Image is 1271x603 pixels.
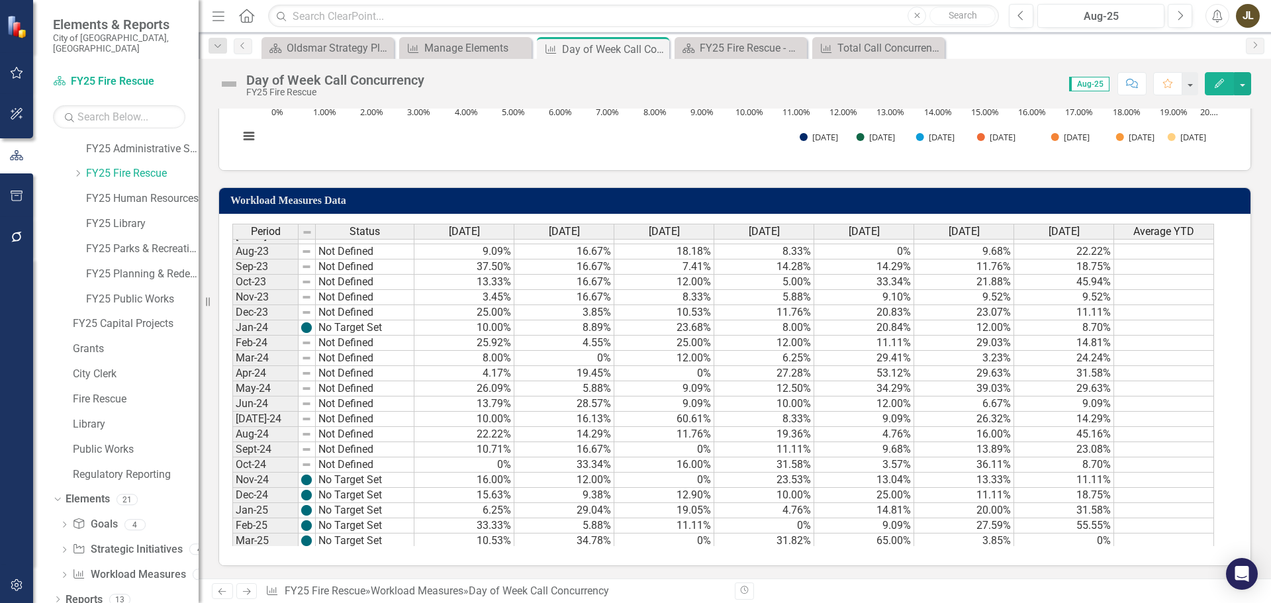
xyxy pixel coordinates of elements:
td: 25.92% [414,336,514,351]
td: 23.68% [614,320,714,336]
text: 5.00% [502,106,525,118]
td: 11.11% [1014,473,1114,488]
td: 4.76% [714,503,814,518]
td: 0% [614,473,714,488]
td: 31.58% [714,457,814,473]
td: 13.33% [414,275,514,290]
td: 4.17% [414,366,514,381]
td: 20.84% [814,320,914,336]
td: 25.00% [614,336,714,351]
td: 0% [1014,533,1114,549]
td: 31.82% [714,533,814,549]
text: 11.00% [782,106,810,118]
text: 2.00% [360,106,383,118]
td: [DATE]-24 [232,412,299,427]
a: FY25 Public Works [86,292,199,307]
a: FY25 Fire Rescue [285,584,365,597]
td: 20.83% [814,305,914,320]
td: 28.57% [514,396,614,412]
text: 4.00% [455,106,478,118]
td: 45.94% [1014,275,1114,290]
td: 11.11% [814,336,914,351]
div: 13 [193,569,214,580]
text: 9.00% [690,106,714,118]
td: 16.67% [514,259,614,275]
td: No Target Set [316,473,414,488]
td: Not Defined [316,275,414,290]
td: 39.03% [914,381,1014,396]
div: » » [265,584,725,599]
td: Not Defined [316,259,414,275]
td: 12.90% [614,488,714,503]
td: 27.59% [914,518,1014,533]
button: Show Monday [857,131,902,143]
td: 9.09% [614,396,714,412]
td: Dec-23 [232,305,299,320]
td: 10.00% [414,320,514,336]
img: B83JnUHI7fcUAAAAJXRFWHRkYXRlOmNyZWF0ZQAyMDIzLTA3LTEyVDE1OjMwOjAyKzAwOjAw8YGLlAAAACV0RVh0ZGF0ZTptb... [301,475,312,485]
img: ClearPoint Strategy [6,14,31,39]
td: 21.88% [914,275,1014,290]
text: 13.00% [876,106,904,118]
span: Aug-25 [1069,77,1109,91]
text: 14.00% [924,106,952,118]
td: Jun-24 [232,396,299,412]
a: FY25 Fire Rescue [86,166,199,181]
img: 8DAGhfEEPCf229AAAAAElFTkSuQmCC [301,261,312,272]
td: 9.38% [514,488,614,503]
td: 0% [514,351,614,366]
img: 8DAGhfEEPCf229AAAAAElFTkSuQmCC [301,429,312,440]
img: 8DAGhfEEPCf229AAAAAElFTkSuQmCC [301,277,312,287]
span: Search [949,10,977,21]
td: 8.33% [714,244,814,259]
td: 8.33% [614,290,714,305]
td: Not Defined [316,305,414,320]
img: 8DAGhfEEPCf229AAAAAElFTkSuQmCC [301,414,312,424]
img: 8DAGhfEEPCf229AAAAAElFTkSuQmCC [301,246,312,257]
span: [DATE] [849,226,880,238]
img: 8DAGhfEEPCf229AAAAAElFTkSuQmCC [301,292,312,302]
button: Search [929,7,996,25]
td: 10.53% [414,533,514,549]
td: Apr-24 [232,366,299,381]
text: 17.00% [1065,106,1093,118]
text: 20.… [1200,106,1218,118]
div: Day of Week Call Concurrency [562,41,666,58]
td: 3.23% [914,351,1014,366]
div: Aug-25 [1042,9,1160,24]
td: Feb-25 [232,518,299,533]
td: 8.70% [1014,457,1114,473]
td: 14.81% [1014,336,1114,351]
td: No Target Set [316,533,414,549]
td: 29.04% [514,503,614,518]
td: 11.76% [714,305,814,320]
td: 16.00% [614,457,714,473]
span: [DATE] [749,226,780,238]
td: 9.52% [1014,290,1114,305]
button: Aug-25 [1037,4,1164,28]
a: FY25 Parks & Recreation [86,242,199,257]
td: 23.53% [714,473,814,488]
td: 23.07% [914,305,1014,320]
a: Grants [73,342,199,357]
td: 13.04% [814,473,914,488]
img: 8DAGhfEEPCf229AAAAAElFTkSuQmCC [301,398,312,409]
td: 9.68% [814,442,914,457]
td: Oct-23 [232,275,299,290]
img: B83JnUHI7fcUAAAAJXRFWHRkYXRlOmNyZWF0ZQAyMDIzLTA3LTEyVDE1OjMwOjAyKzAwOjAw8YGLlAAAACV0RVh0ZGF0ZTptb... [301,490,312,500]
td: 3.85% [514,305,614,320]
td: 11.76% [614,427,714,442]
td: 29.03% [914,336,1014,351]
td: 9.10% [814,290,914,305]
td: 4.76% [814,427,914,442]
td: 13.33% [914,473,1014,488]
td: 10.00% [714,396,814,412]
a: FY25 Capital Projects [73,316,199,332]
td: Nov-23 [232,290,299,305]
td: 9.68% [914,244,1014,259]
img: B83JnUHI7fcUAAAAJXRFWHRkYXRlOmNyZWF0ZQAyMDIzLTA3LTEyVDE1OjMwOjAyKzAwOjAw8YGLlAAAACV0RVh0ZGF0ZTptb... [301,505,312,516]
td: Not Defined [316,244,414,259]
td: 12.50% [714,381,814,396]
a: Public Works [73,442,199,457]
td: No Target Set [316,518,414,533]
